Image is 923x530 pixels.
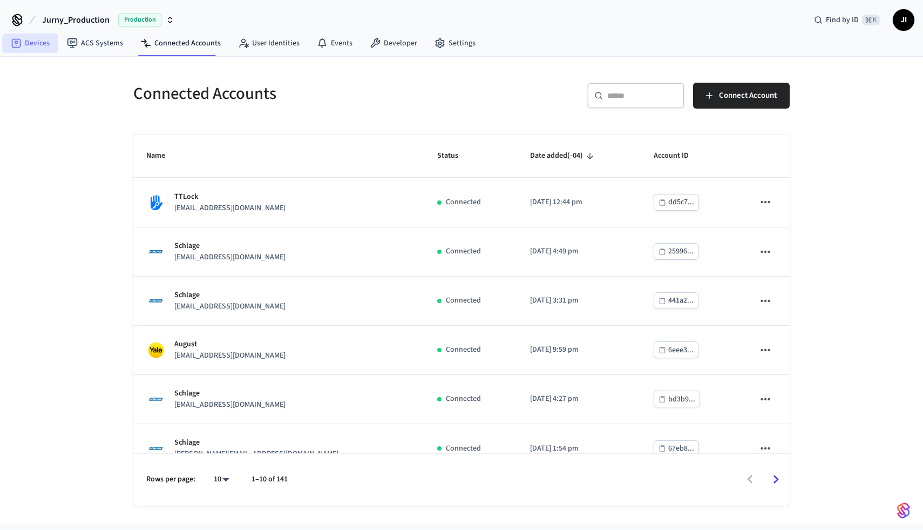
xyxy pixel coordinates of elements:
p: August [174,339,286,350]
p: Rows per page: [146,474,195,485]
p: [PERSON_NAME][EMAIL_ADDRESS][DOMAIN_NAME] [174,448,338,460]
div: 25996... [668,245,694,258]
p: [DATE] 9:59 pm [530,344,628,355]
p: [DATE] 4:27 pm [530,393,628,405]
a: User Identities [229,33,308,53]
button: 6eee3... [654,341,698,358]
p: [DATE] 1:54 pm [530,443,628,454]
div: dd5c7... [668,196,694,209]
img: Schlage Logo, Square [146,439,166,458]
button: JI [893,9,914,31]
a: Developer [361,33,426,53]
p: [EMAIL_ADDRESS][DOMAIN_NAME] [174,203,286,214]
img: Schlage Logo, Square [146,291,166,311]
p: [EMAIL_ADDRESS][DOMAIN_NAME] [174,350,286,361]
img: Yale Logo, Square [146,340,166,360]
span: Production [118,13,161,27]
img: Schlage Logo, Square [146,242,166,261]
p: Connected [446,344,481,355]
button: dd5c7... [654,194,699,211]
p: Connected [446,393,481,405]
img: TTLock Logo, Square [146,193,166,212]
p: [DATE] 3:31 pm [530,295,628,306]
h5: Connected Accounts [133,83,455,105]
button: bd3b9... [654,391,700,407]
a: ACS Systems [58,33,132,53]
p: Connected [446,246,481,257]
p: TTLock [174,191,286,203]
a: Devices [2,33,58,53]
p: Schlage [174,290,286,301]
span: JI [894,10,913,30]
span: Date added(-04) [530,147,597,164]
img: SeamLogoGradient.69752ec5.svg [897,502,910,519]
a: Events [308,33,361,53]
span: Connect Account [719,89,777,103]
p: [EMAIL_ADDRESS][DOMAIN_NAME] [174,252,286,263]
p: 1–10 of 141 [252,474,288,485]
p: [DATE] 4:49 pm [530,246,628,257]
span: Jurny_Production [42,14,110,26]
span: Find by ID [826,15,859,25]
p: Schlage [174,240,286,252]
a: Settings [426,33,484,53]
p: Connected [446,295,481,306]
span: ⌘ K [862,15,880,25]
button: Connect Account [693,83,790,109]
img: Schlage Logo, Square [146,390,166,409]
span: Status [437,147,472,164]
div: 67eb8... [668,442,694,455]
p: Schlage [174,388,286,399]
div: Find by ID⌘ K [805,10,888,30]
div: 441a2... [668,294,694,307]
button: 441a2... [654,292,698,309]
span: Name [146,147,179,164]
p: Schlage [174,437,338,448]
div: bd3b9... [668,393,695,406]
p: [DATE] 12:44 pm [530,197,628,208]
button: 67eb8... [654,440,699,457]
button: Go to next page [763,467,789,492]
div: 10 [208,472,234,487]
p: [EMAIL_ADDRESS][DOMAIN_NAME] [174,399,286,411]
p: Connected [446,443,481,454]
div: 6eee3... [668,344,694,357]
span: Account ID [654,147,703,164]
button: 25996... [654,243,698,260]
p: [EMAIL_ADDRESS][DOMAIN_NAME] [174,301,286,312]
p: Connected [446,197,481,208]
a: Connected Accounts [132,33,229,53]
